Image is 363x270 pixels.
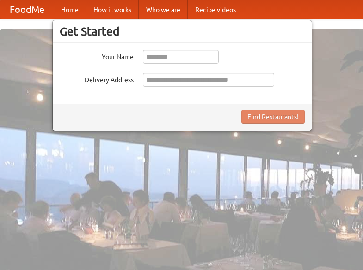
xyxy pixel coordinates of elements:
[86,0,139,19] a: How it works
[54,0,86,19] a: Home
[139,0,188,19] a: Who we are
[188,0,243,19] a: Recipe videos
[241,110,305,124] button: Find Restaurants!
[0,0,54,19] a: FoodMe
[60,24,305,38] h3: Get Started
[60,50,134,61] label: Your Name
[60,73,134,84] label: Delivery Address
